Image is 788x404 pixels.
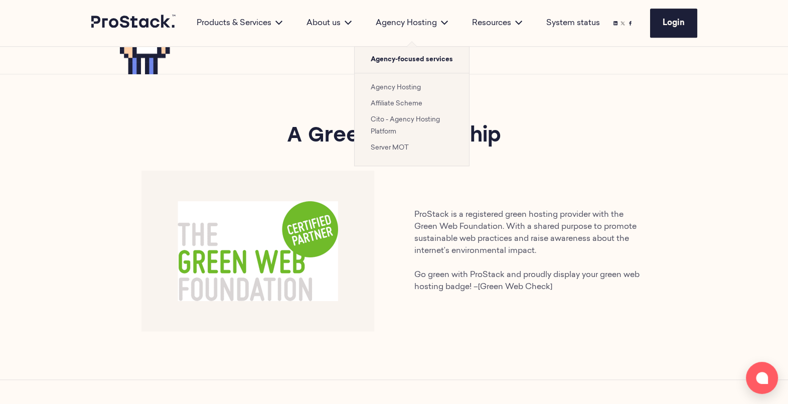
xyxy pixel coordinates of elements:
a: Affiliate Scheme [371,100,422,107]
span: Agency-focused services [355,47,469,73]
div: About us [294,17,364,29]
a: [Green Web Check] [478,283,552,291]
a: Login [650,9,697,38]
img: green-web-1-768x530.png [141,171,374,331]
div: Resources [460,17,534,29]
span: Login [663,19,685,27]
div: Products & Services [185,17,294,29]
h2: A Green Partnership [176,122,612,151]
button: Open chat window [746,362,778,394]
div: Agency Hosting [364,17,460,29]
a: Prostack logo [91,15,177,32]
a: Cito - Agency Hosting Platform [371,116,440,135]
a: Agency Hosting [371,84,421,91]
a: System status [546,17,600,29]
p: ProStack is a registered green hosting provider with the Green Web Foundation. With a shared purp... [414,209,647,293]
a: Server MOT [371,145,409,151]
